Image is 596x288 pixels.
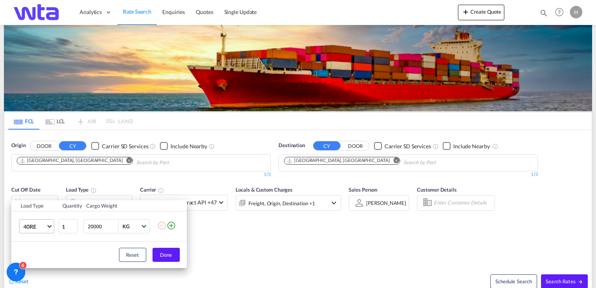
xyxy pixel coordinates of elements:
[86,202,153,209] div: Cargo Weight
[122,223,129,229] div: KG
[19,219,54,233] md-select: Choose: 40RE
[59,219,78,233] input: Qty
[11,200,58,212] th: Load Type
[58,200,82,212] th: Quantity
[157,221,167,230] md-icon: icon-minus-circle-outline
[119,248,146,262] button: Reset
[167,221,176,230] md-icon: icon-plus-circle-outline
[153,248,180,262] button: Done
[23,223,46,231] span: 40RE
[87,220,118,233] input: Enter Weight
